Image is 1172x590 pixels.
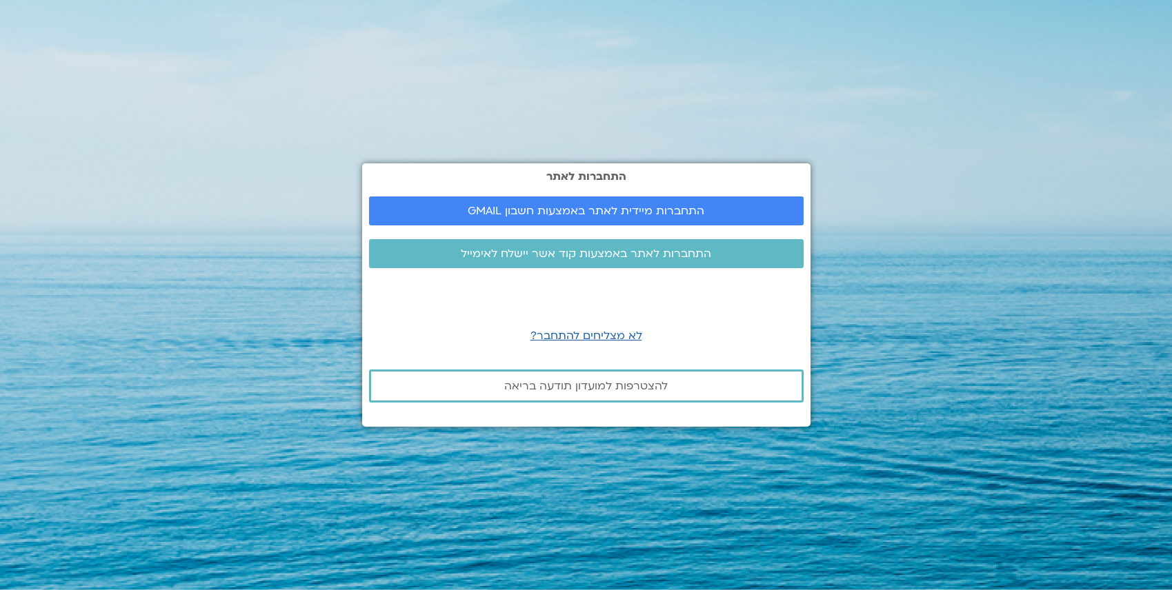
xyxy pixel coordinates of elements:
a: לא מצליחים להתחבר? [530,328,642,343]
a: התחברות מיידית לאתר באמצעות חשבון GMAIL [369,196,804,225]
a: התחברות לאתר באמצעות קוד אשר יישלח לאימייל [369,239,804,268]
span: התחברות לאתר באמצעות קוד אשר יישלח לאימייל [461,247,711,260]
h2: התחברות לאתר [369,170,804,183]
span: להצטרפות למועדון תודעה בריאה [504,380,668,392]
span: התחברות מיידית לאתר באמצעות חשבון GMAIL [468,205,704,217]
a: להצטרפות למועדון תודעה בריאה [369,369,804,403]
